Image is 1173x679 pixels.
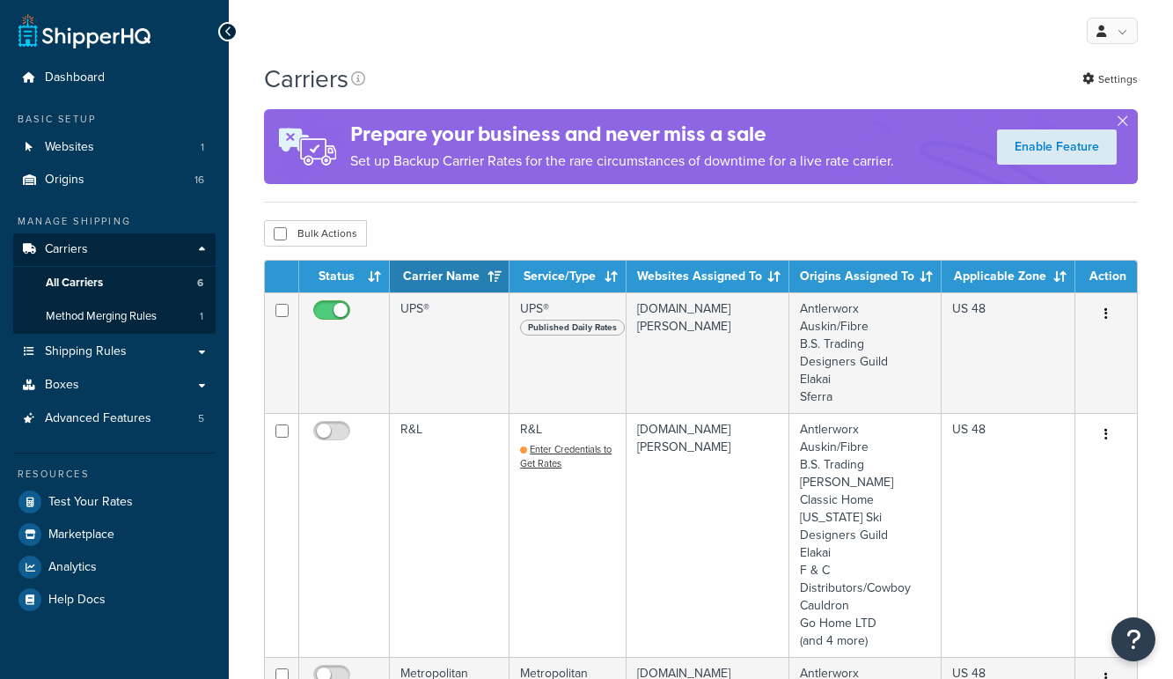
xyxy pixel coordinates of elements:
td: R&L [390,413,510,657]
a: All Carriers 6 [13,267,216,299]
div: Resources [13,467,216,482]
td: [DOMAIN_NAME][PERSON_NAME] [627,292,789,413]
img: ad-rules-rateshop-fe6ec290ccb7230408bd80ed9643f0289d75e0ffd9eb532fc0e269fcd187b520.png [264,109,350,184]
td: US 48 [942,413,1075,657]
th: Websites Assigned To: activate to sort column ascending [627,261,789,292]
span: Marketplace [48,528,114,542]
li: Advanced Features [13,402,216,435]
td: Antlerworx Auskin/Fibre B.S. Trading Designers Guild Elakai Sferra [789,292,942,413]
a: Dashboard [13,62,216,94]
span: Websites [45,140,94,155]
h1: Carriers [264,62,348,96]
span: 16 [194,173,204,188]
th: Service/Type: activate to sort column ascending [510,261,627,292]
a: Marketplace [13,519,216,550]
a: Help Docs [13,584,216,616]
td: UPS® [390,292,510,413]
a: Carriers [13,233,216,266]
li: All Carriers [13,267,216,299]
span: Help Docs [48,593,106,608]
span: Dashboard [45,70,105,85]
span: Analytics [48,560,97,575]
div: Basic Setup [13,112,216,127]
span: Origins [45,173,84,188]
a: Enable Feature [997,129,1117,165]
span: 6 [197,276,203,291]
td: R&L [510,413,627,657]
li: Method Merging Rules [13,300,216,333]
li: Origins [13,164,216,196]
button: Open Resource Center [1111,617,1155,661]
th: Origins Assigned To: activate to sort column ascending [789,261,942,292]
a: Origins 16 [13,164,216,196]
span: All Carriers [46,276,103,291]
th: Applicable Zone: activate to sort column ascending [942,261,1075,292]
a: Shipping Rules [13,336,216,368]
span: Shipping Rules [45,344,127,359]
span: Published Daily Rates [520,320,625,336]
td: UPS® [510,292,627,413]
p: Set up Backup Carrier Rates for the rare circumstances of downtime for a live rate carrier. [350,149,894,173]
span: Carriers [45,242,88,257]
a: Test Your Rates [13,486,216,518]
a: Method Merging Rules 1 [13,300,216,333]
li: Carriers [13,233,216,334]
td: Antlerworx Auskin/Fibre B.S. Trading [PERSON_NAME] Classic Home [US_STATE] Ski Designers Guild El... [789,413,942,657]
a: Analytics [13,551,216,583]
a: ShipperHQ Home [18,13,150,48]
th: Status: activate to sort column ascending [299,261,390,292]
th: Carrier Name: activate to sort column ascending [390,261,510,292]
h4: Prepare your business and never miss a sale [350,120,894,149]
span: Advanced Features [45,411,151,426]
span: 5 [198,411,204,426]
th: Action [1075,261,1137,292]
a: Websites 1 [13,131,216,164]
span: Method Merging Rules [46,309,157,324]
td: US 48 [942,292,1075,413]
a: Boxes [13,369,216,402]
div: Manage Shipping [13,214,216,229]
a: Enter Credentials to Get Rates [520,442,612,470]
span: 1 [201,140,204,155]
td: [DOMAIN_NAME][PERSON_NAME] [627,413,789,657]
li: Websites [13,131,216,164]
span: Boxes [45,378,79,393]
button: Bulk Actions [264,220,367,247]
a: Advanced Features 5 [13,402,216,435]
a: Settings [1082,67,1138,92]
span: 1 [200,309,203,324]
span: Test Your Rates [48,495,133,510]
